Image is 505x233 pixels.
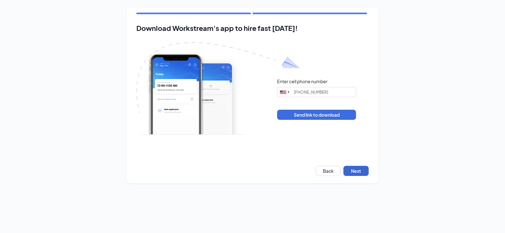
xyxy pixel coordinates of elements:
[316,166,341,176] button: Back
[136,42,300,135] img: Download Workstream's app with paper plane
[277,87,292,97] div: United States: +1
[277,78,328,84] div: Enter cell phone number
[343,166,369,176] button: Next
[136,24,369,32] h2: Download Workstream's app to hire fast [DATE]!
[277,110,356,120] button: Send link to download
[277,87,356,97] input: (201) 555-0123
